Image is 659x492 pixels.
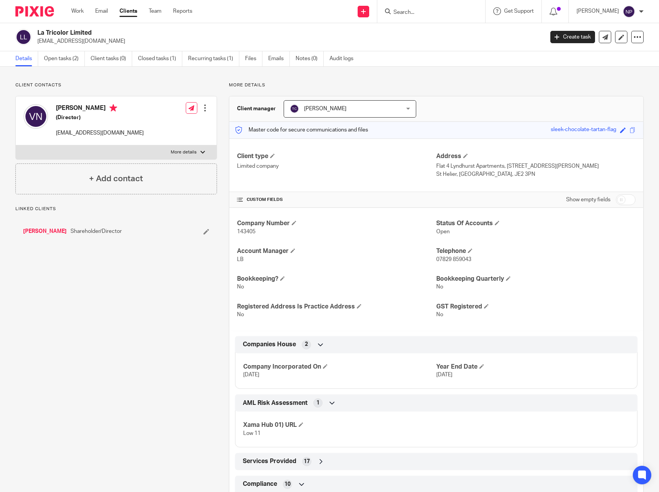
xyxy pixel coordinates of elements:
h4: Bookkeeping? [237,275,436,283]
p: Limited company [237,162,436,170]
h4: Telephone [436,247,635,255]
span: [DATE] [436,372,452,377]
p: [EMAIL_ADDRESS][DOMAIN_NAME] [37,37,539,45]
img: svg%3E [24,104,48,129]
span: [PERSON_NAME] [304,106,346,111]
h4: Status Of Accounts [436,219,635,227]
a: Audit logs [329,51,359,66]
a: Reports [173,7,192,15]
img: Pixie [15,6,54,17]
span: Companies House [243,340,296,349]
span: No [237,312,244,317]
span: [DATE] [243,372,259,377]
a: Client tasks (0) [91,51,132,66]
label: Show empty fields [566,196,610,204]
a: Recurring tasks (1) [188,51,239,66]
a: Notes (0) [296,51,324,66]
span: Open [436,229,450,234]
a: Email [95,7,108,15]
div: sleek-chocolate-tartan-flag [551,126,616,135]
h4: Client type [237,152,436,160]
span: 07829 859043 [436,257,471,262]
a: Files [245,51,262,66]
a: Clients [119,7,137,15]
h5: (Director) [56,114,144,121]
h4: + Add contact [89,173,143,185]
span: 143405 [237,229,256,234]
i: Primary [109,104,117,112]
p: More details [229,82,644,88]
h4: Registered Address Is Practice Address [237,303,436,311]
h4: Bookkeeping Quarterly [436,275,635,283]
span: Low 11 [243,431,261,436]
span: 10 [284,480,291,488]
p: [EMAIL_ADDRESS][DOMAIN_NAME] [56,129,144,137]
h4: [PERSON_NAME] [56,104,144,114]
a: [PERSON_NAME] [23,227,67,235]
a: Team [149,7,161,15]
h4: Account Manager [237,247,436,255]
a: Details [15,51,38,66]
img: svg%3E [290,104,299,113]
h4: Company Incorporated On [243,363,436,371]
p: [PERSON_NAME] [577,7,619,15]
p: More details [171,149,197,155]
a: Open tasks (2) [44,51,85,66]
img: svg%3E [623,5,635,18]
span: AML Risk Assessment [243,399,308,407]
span: 1 [316,399,319,407]
p: Flat 4 Lyndhurst Apartments, [STREET_ADDRESS][PERSON_NAME] [436,162,635,170]
a: Work [71,7,84,15]
span: Shareholder/Director [71,227,122,235]
p: St Helier, [GEOGRAPHIC_DATA], JE2 3PN [436,170,635,178]
img: svg%3E [15,29,32,45]
span: 2 [305,340,308,348]
a: Emails [268,51,290,66]
span: No [436,312,443,317]
h2: La Tricolor Limited [37,29,439,37]
p: Client contacts [15,82,217,88]
h4: Year End Date [436,363,629,371]
h4: CUSTOM FIELDS [237,197,436,203]
p: Master code for secure communications and files [235,126,368,134]
a: Closed tasks (1) [138,51,182,66]
span: Get Support [504,8,534,14]
span: No [237,284,244,290]
h4: Company Number [237,219,436,227]
h4: GST Registered [436,303,635,311]
span: LB [237,257,244,262]
span: No [436,284,443,290]
input: Search [393,9,462,16]
a: Create task [550,31,595,43]
span: Compliance [243,480,277,488]
h4: Xama Hub 01) URL [243,421,436,429]
p: Linked clients [15,206,217,212]
h4: Address [436,152,635,160]
span: Services Provided [243,457,296,465]
span: 17 [304,458,310,465]
h3: Client manager [237,105,276,113]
